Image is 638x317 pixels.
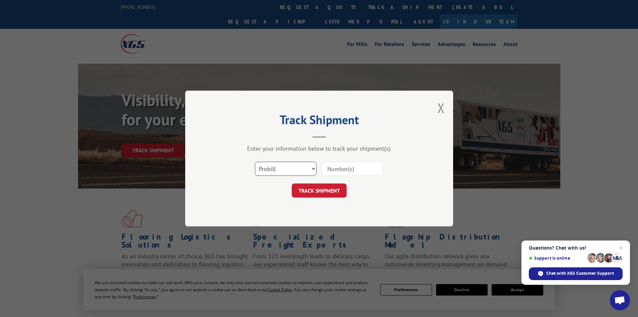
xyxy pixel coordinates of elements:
[610,290,630,310] div: Open chat
[617,244,625,252] span: Close chat
[219,145,420,152] div: Enter your information below to track your shipment(s).
[437,99,445,117] button: Close modal
[529,256,585,261] span: Support is online
[292,183,347,198] button: TRACK SHIPMENT
[546,270,614,276] span: Chat with XGS Customer Support
[529,245,623,251] span: Questions? Chat with us!
[322,162,383,176] input: Number(s)
[219,115,420,128] h2: Track Shipment
[529,267,623,280] div: Chat with XGS Customer Support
